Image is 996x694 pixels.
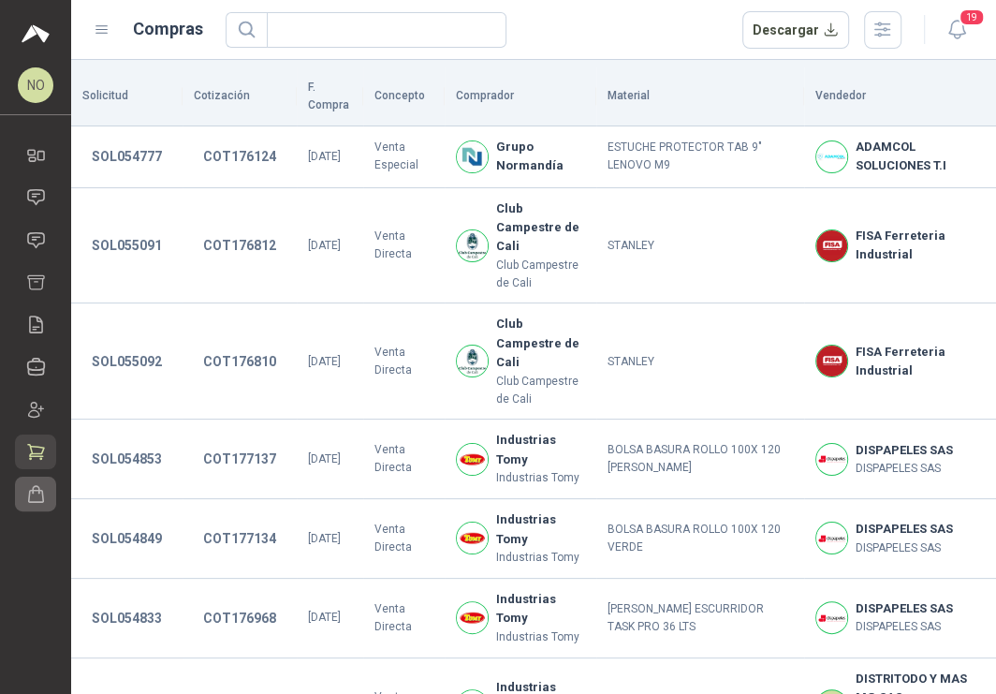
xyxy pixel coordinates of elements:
[496,373,585,408] p: Club Campestre de Cali
[496,138,585,176] b: Grupo Normandía
[297,67,363,126] th: F. Compra
[194,522,286,555] button: COT177134
[940,13,974,47] button: 19
[71,67,183,126] th: Solicitud
[457,141,488,172] img: Company Logo
[183,67,297,126] th: Cotización
[816,602,847,633] img: Company Logo
[194,345,286,378] button: COT176810
[496,549,585,567] p: Industrias Tomy
[596,67,804,126] th: Material
[82,229,171,262] button: SOL055091
[363,579,445,658] td: Venta Directa
[194,442,286,476] button: COT177137
[82,442,171,476] button: SOL054853
[816,230,847,261] img: Company Logo
[194,140,286,173] button: COT176124
[308,532,341,545] span: [DATE]
[816,346,847,377] img: Company Logo
[194,601,286,635] button: COT176968
[363,67,445,126] th: Concepto
[856,138,985,176] b: ADAMCOL SOLUCIONES T.I
[496,315,585,372] b: Club Campestre de Cali
[457,523,488,554] img: Company Logo
[496,257,585,292] p: Club Campestre de Cali
[133,16,203,42] h1: Compras
[363,303,445,420] td: Venta Directa
[496,469,585,487] p: Industrias Tomy
[596,303,804,420] td: STANLEY
[496,431,585,469] b: Industrias Tomy
[496,590,585,628] b: Industrias Tomy
[816,444,847,475] img: Company Logo
[363,499,445,579] td: Venta Directa
[457,444,488,475] img: Company Logo
[816,141,847,172] img: Company Logo
[308,239,341,252] span: [DATE]
[308,355,341,368] span: [DATE]
[596,579,804,658] td: [PERSON_NAME] ESCURRIDOR TASK PRO 36 LTS
[804,67,996,126] th: Vendedor
[959,8,985,26] span: 19
[194,229,286,262] button: COT176812
[363,420,445,499] td: Venta Directa
[363,188,445,304] td: Venta Directa
[856,343,985,381] b: FISA Ferreteria Industrial
[18,67,53,103] div: NO
[308,611,341,624] span: [DATE]
[22,22,50,45] img: Logo peakr
[596,420,804,499] td: BOLSA BASURA ROLLO 100X 120 [PERSON_NAME]
[457,602,488,633] img: Company Logo
[308,150,341,163] span: [DATE]
[596,188,804,304] td: STANLEY
[457,346,488,377] img: Company Logo
[82,345,171,378] button: SOL055092
[856,599,953,618] b: DISPAPELES SAS
[82,601,171,635] button: SOL054833
[445,67,596,126] th: Comprador
[856,618,953,636] p: DISPAPELES SAS
[856,441,953,460] b: DISPAPELES SAS
[457,230,488,261] img: Company Logo
[82,522,171,555] button: SOL054849
[596,499,804,579] td: BOLSA BASURA ROLLO 100X 120 VERDE
[363,126,445,188] td: Venta Especial
[856,520,953,539] b: DISPAPELES SAS
[496,510,585,549] b: Industrias Tomy
[856,539,953,557] p: DISPAPELES SAS
[816,523,847,554] img: Company Logo
[742,11,850,49] button: Descargar
[496,628,585,646] p: Industrias Tomy
[308,452,341,465] span: [DATE]
[856,460,953,478] p: DISPAPELES SAS
[82,140,171,173] button: SOL054777
[596,126,804,188] td: ESTUCHE PROTECTOR TAB 9" LENOVO M9
[496,199,585,257] b: Club Campestre de Cali
[856,227,985,265] b: FISA Ferreteria Industrial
